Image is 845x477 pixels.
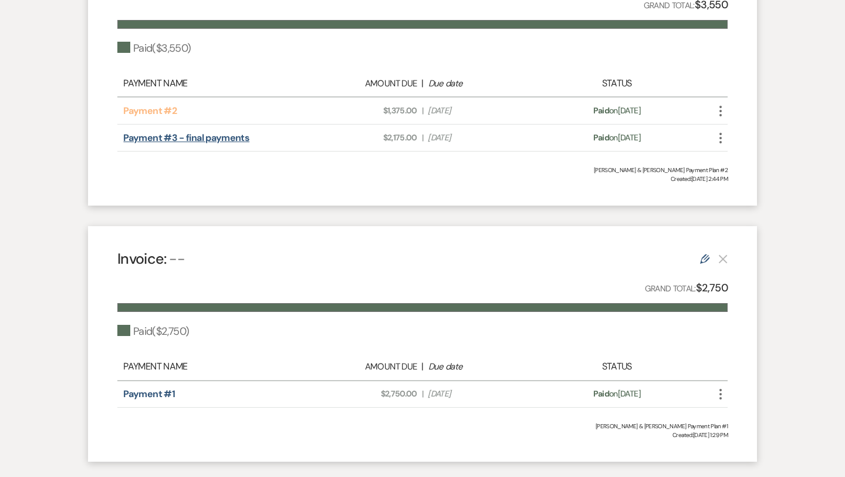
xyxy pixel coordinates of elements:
div: Payment Name [123,360,303,374]
span: $2,175.00 [309,132,417,144]
span: Created: [DATE] 2:44 PM [117,174,728,183]
span: $1,375.00 [309,105,417,117]
div: Status [542,76,692,90]
div: on [DATE] [542,105,692,117]
span: Paid [593,105,609,116]
div: Paid ( $3,550 ) [117,41,191,56]
p: Grand Total: [645,280,728,297]
div: [PERSON_NAME] & [PERSON_NAME] Payment Plan #2 [117,166,728,174]
span: [DATE] [428,105,536,117]
div: Amount Due [309,77,417,90]
a: Payment #1 [123,388,175,400]
span: Paid [593,388,609,399]
span: Paid [593,132,609,143]
div: | [303,76,542,90]
span: -- [169,249,185,268]
div: Due date [428,360,536,374]
strong: $2,750 [696,281,728,295]
span: | [422,105,423,117]
h4: Invoice: [117,248,185,269]
span: | [422,388,423,400]
div: on [DATE] [542,388,692,400]
div: Payment Name [123,76,303,90]
span: [DATE] [428,388,536,400]
div: Paid ( $2,750 ) [117,324,189,340]
a: Payment #2 [123,105,177,117]
span: $2,750.00 [309,388,417,400]
button: This payment plan cannot be deleted because it contains links that have been paid through Weven’s... [718,254,728,264]
div: | [303,360,542,374]
div: Status [542,360,692,374]
span: [DATE] [428,132,536,144]
div: Amount Due [309,360,417,374]
div: Due date [428,77,536,90]
span: | [422,132,423,144]
div: on [DATE] [542,132,692,144]
div: [PERSON_NAME] & [PERSON_NAME] Payment Plan #1 [117,422,728,431]
a: Payment #3 - final payments [123,132,249,144]
span: Created: [DATE] 1:29 PM [117,431,728,439]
